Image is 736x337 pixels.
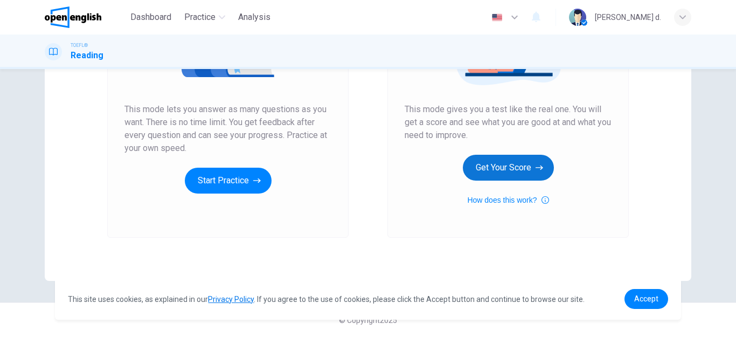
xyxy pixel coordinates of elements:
[569,9,586,26] img: Profile picture
[45,6,126,28] a: OpenEnglish logo
[71,42,88,49] span: TOEFL®
[180,8,230,27] button: Practice
[126,8,176,27] button: Dashboard
[490,13,504,22] img: en
[467,194,548,207] button: How does this work?
[130,11,171,24] span: Dashboard
[124,103,331,155] span: This mode lets you answer as many questions as you want. There is no time limit. You get feedback...
[238,11,270,24] span: Analysis
[624,289,668,309] a: dismiss cookie message
[55,278,681,320] div: cookieconsent
[184,11,216,24] span: Practice
[339,316,397,325] span: © Copyright 2025
[71,49,103,62] h1: Reading
[185,168,272,194] button: Start Practice
[45,6,101,28] img: OpenEnglish logo
[405,103,612,142] span: This mode gives you a test like the real one. You will get a score and see what you are good at a...
[463,155,554,181] button: Get Your Score
[208,295,254,304] a: Privacy Policy
[68,295,585,304] span: This site uses cookies, as explained in our . If you agree to the use of cookies, please click th...
[595,11,661,24] div: [PERSON_NAME] d.
[634,294,658,303] span: Accept
[234,8,275,27] button: Analysis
